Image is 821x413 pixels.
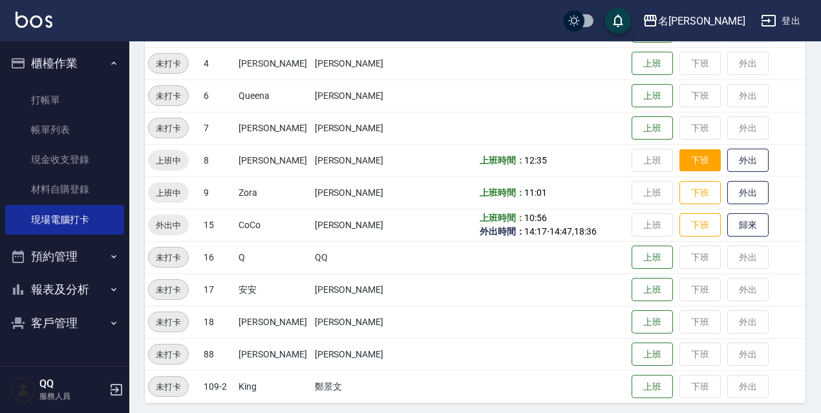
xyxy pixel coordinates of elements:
span: 未打卡 [149,251,188,264]
td: 安安 [235,273,312,306]
td: - , [476,209,629,241]
td: 16 [200,241,235,273]
span: 上班中 [148,154,189,167]
td: 109-2 [200,370,235,403]
button: 上班 [632,246,673,270]
td: 18 [200,306,235,338]
h5: QQ [39,377,105,390]
span: 11:01 [524,187,547,198]
td: [PERSON_NAME] [312,176,400,209]
td: [PERSON_NAME] [235,112,312,144]
span: 未打卡 [149,283,188,297]
span: 上班中 [148,186,189,200]
button: 櫃檯作業 [5,47,124,80]
td: King [235,370,312,403]
td: 4 [200,47,235,79]
td: [PERSON_NAME] [312,112,400,144]
td: 8 [200,144,235,176]
button: 外出 [727,149,769,173]
span: 14:47 [549,226,572,237]
span: 未打卡 [149,315,188,329]
td: [PERSON_NAME] [312,338,400,370]
td: 6 [200,79,235,112]
button: 客戶管理 [5,306,124,340]
td: [PERSON_NAME] [312,144,400,176]
span: 14:17 [524,226,547,237]
td: Q [235,241,312,273]
div: 名[PERSON_NAME] [658,13,745,29]
td: 15 [200,209,235,241]
button: 下班 [679,149,721,172]
span: 未打卡 [149,348,188,361]
button: 登出 [756,9,805,33]
button: save [605,8,631,34]
td: [PERSON_NAME] [312,273,400,306]
span: 未打卡 [149,57,188,70]
button: 下班 [679,213,721,237]
p: 服務人員 [39,390,105,402]
a: 材料自購登錄 [5,175,124,204]
span: 未打卡 [149,89,188,103]
span: 外出中 [148,218,189,232]
button: 上班 [632,375,673,399]
a: 打帳單 [5,85,124,115]
td: CoCo [235,209,312,241]
td: [PERSON_NAME] [312,47,400,79]
b: 上班時間： [480,213,525,223]
button: 上班 [632,343,673,366]
img: Logo [16,12,52,28]
button: 外出 [727,181,769,205]
td: [PERSON_NAME] [312,209,400,241]
td: Queena [235,79,312,112]
span: 18:36 [574,226,597,237]
span: 10:56 [524,213,547,223]
button: 預約管理 [5,240,124,273]
button: 上班 [632,84,673,108]
td: [PERSON_NAME] [235,306,312,338]
td: Zora [235,176,312,209]
button: 歸來 [727,213,769,237]
td: [PERSON_NAME] [235,47,312,79]
img: Person [10,377,36,403]
button: 上班 [632,310,673,334]
button: 報表及分析 [5,273,124,306]
a: 帳單列表 [5,115,124,145]
a: 現金收支登錄 [5,145,124,175]
td: [PERSON_NAME] [235,338,312,370]
td: [PERSON_NAME] [312,306,400,338]
span: 12:35 [524,155,547,165]
button: 下班 [679,181,721,205]
span: 未打卡 [149,380,188,394]
td: 17 [200,273,235,306]
td: QQ [312,241,400,273]
span: 未打卡 [149,122,188,135]
td: 88 [200,338,235,370]
b: 外出時間： [480,226,525,237]
td: 7 [200,112,235,144]
a: 現場電腦打卡 [5,205,124,235]
button: 上班 [632,52,673,76]
td: [PERSON_NAME] [235,144,312,176]
b: 上班時間： [480,155,525,165]
td: 鄭景文 [312,370,400,403]
td: 9 [200,176,235,209]
button: 上班 [632,278,673,302]
button: 名[PERSON_NAME] [637,8,751,34]
b: 上班時間： [480,187,525,198]
button: 上班 [632,116,673,140]
td: [PERSON_NAME] [312,79,400,112]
